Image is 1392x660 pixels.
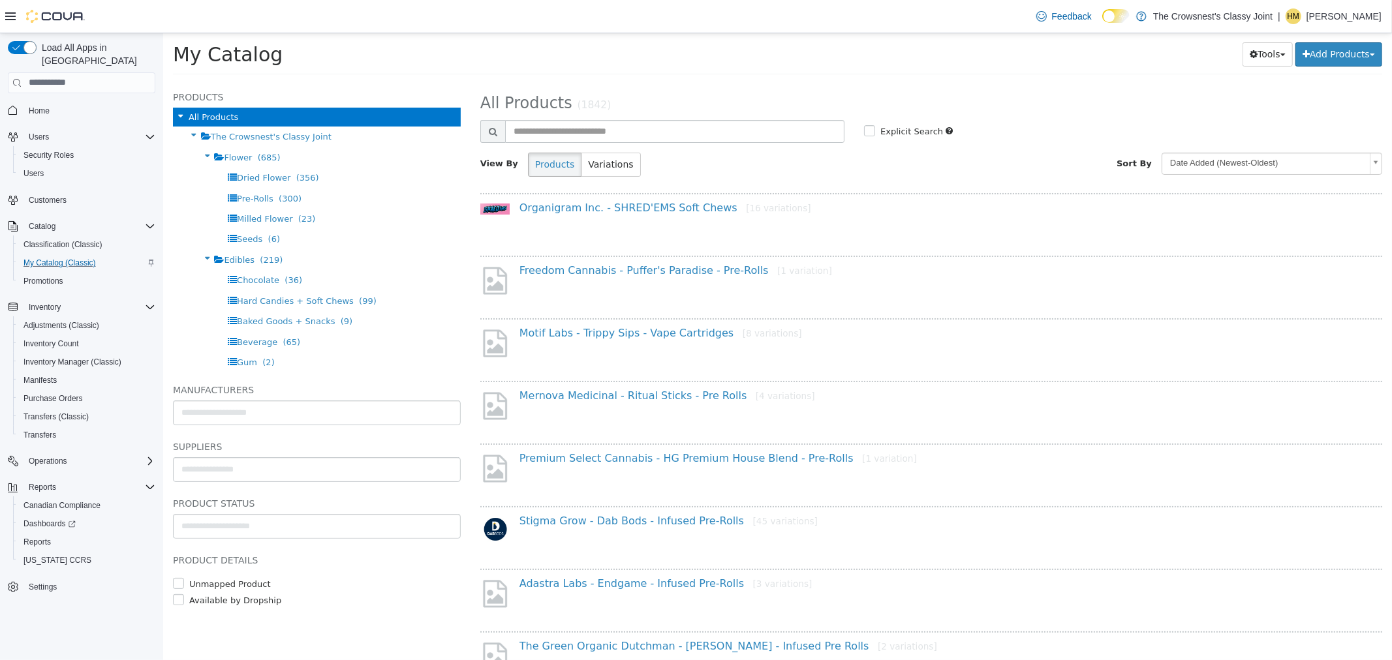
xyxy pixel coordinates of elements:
[74,324,94,334] span: Gum
[18,255,155,271] span: My Catalog (Classic)
[13,146,161,164] button: Security Roles
[18,273,155,289] span: Promotions
[18,255,101,271] a: My Catalog (Classic)
[13,551,161,569] button: [US_STATE] CCRS
[23,578,155,595] span: Settings
[317,419,347,451] img: missing-image.png
[3,452,161,470] button: Operations
[714,92,780,105] label: Explicit Search
[365,119,418,143] button: Products
[13,353,161,371] button: Inventory Manager (Classic)
[8,96,155,631] nav: Complex example
[1031,3,1097,29] a: Feedback
[18,516,155,532] span: Dashboards
[135,181,153,190] span: (23)
[18,427,155,443] span: Transfers
[74,181,129,190] span: Milled Flower
[13,164,161,183] button: Users
[13,389,161,408] button: Purchase Orders
[23,103,55,119] a: Home
[356,607,774,619] a: The Green Organic Dutchman - [PERSON_NAME] - Infused Pre Rolls[2 variations]
[18,427,61,443] a: Transfers
[29,302,61,312] span: Inventory
[23,129,54,145] button: Users
[317,170,347,181] img: 150
[74,201,99,211] span: Seeds
[23,239,102,250] span: Classification (Classic)
[18,354,155,370] span: Inventory Manager (Classic)
[953,125,989,135] span: Sort By
[95,119,117,129] span: (685)
[23,453,155,469] span: Operations
[23,375,57,385] span: Manifests
[23,579,62,595] a: Settings
[18,516,81,532] a: Dashboards
[699,420,754,430] small: [1 variation]
[23,393,83,404] span: Purchase Orders
[317,545,347,577] img: missing-image.png
[13,408,161,426] button: Transfers (Classic)
[26,10,85,23] img: Cova
[23,218,61,234] button: Catalog
[13,533,161,551] button: Reports
[1288,8,1300,24] span: HM
[3,128,161,146] button: Users
[18,552,97,568] a: [US_STATE] CCRS
[133,140,156,149] span: (356)
[23,338,79,349] span: Inventory Count
[1132,9,1219,33] button: Add Products
[356,481,655,494] a: Stigma Grow - Dab Bods - Infused Pre-Rolls[45 variations]
[23,129,155,145] span: Users
[3,478,161,496] button: Reports
[18,498,106,513] a: Canadian Compliance
[10,349,298,365] h5: Manufacturers
[356,293,639,306] a: Motif Labs - Trippy Sips - Vape Cartridges[8 variations]
[580,295,639,305] small: [8 variations]
[29,106,50,116] span: Home
[74,242,116,252] span: Chocolate
[356,168,648,181] a: Organigram Inc. - SHRED'EMS Soft Chews[16 variations]
[317,61,409,79] span: All Products
[1286,8,1301,24] div: Holly McQuarrie
[18,534,155,550] span: Reports
[18,336,155,352] span: Inventory Count
[317,482,347,509] img: 150
[614,232,669,243] small: [1 variation]
[23,258,96,268] span: My Catalog (Classic)
[3,101,161,120] button: Home
[74,140,127,149] span: Dried Flower
[23,168,44,179] span: Users
[18,336,84,352] a: Inventory Count
[29,456,67,466] span: Operations
[356,419,754,431] a: Premium Select Cannabis - HG Premium House Blend - Pre-Rolls[1 variation]
[29,132,49,142] span: Users
[23,102,155,119] span: Home
[3,190,161,209] button: Customers
[10,406,298,421] h5: Suppliers
[61,119,89,129] span: Flower
[74,160,110,170] span: Pre-Rolls
[23,150,74,160] span: Security Roles
[23,545,108,558] label: Unmapped Product
[99,324,111,334] span: (2)
[97,222,119,232] span: (219)
[999,120,1201,140] span: Date Added (Newest-Oldest)
[590,545,649,556] small: [3 variations]
[25,79,75,89] span: All Products
[317,357,347,389] img: missing-image.png
[356,231,669,243] a: Freedom Cannabis - Puffer's Paradise - Pre-Rolls[1 variation]
[317,125,355,135] span: View By
[18,534,56,550] a: Reports
[74,263,191,273] span: Hard Candies + Soft Chews
[18,237,155,252] span: Classification (Classic)
[18,147,155,163] span: Security Roles
[13,254,161,272] button: My Catalog (Classic)
[593,357,652,368] small: [4 variations]
[121,242,139,252] span: (36)
[23,430,56,440] span: Transfers
[23,412,89,422] span: Transfers (Classic)
[13,335,161,353] button: Inventory Count
[317,232,347,263] img: missing-image.png
[18,372,155,388] span: Manifests
[3,217,161,235] button: Catalog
